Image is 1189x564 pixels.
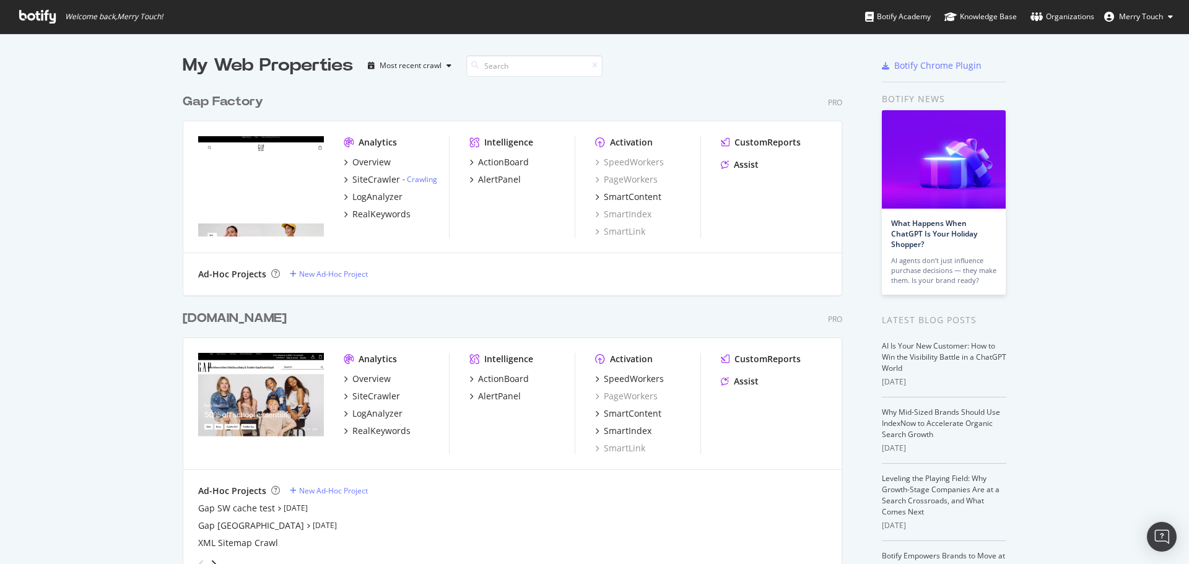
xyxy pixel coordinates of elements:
a: CustomReports [721,136,801,149]
div: Organizations [1030,11,1094,23]
div: Overview [352,373,391,385]
div: New Ad-Hoc Project [299,485,368,496]
a: ActionBoard [469,156,529,168]
div: Intelligence [484,353,533,365]
div: Botify news [882,92,1006,106]
a: Why Mid-Sized Brands Should Use IndexNow to Accelerate Organic Search Growth [882,407,1000,440]
button: Most recent crawl [363,56,456,76]
img: Gapfactory.com [198,136,324,236]
span: Welcome back, Merry Touch ! [65,12,163,22]
a: PageWorkers [595,173,658,186]
a: SmartContent [595,407,661,420]
div: Ad-Hoc Projects [198,485,266,497]
a: SiteCrawler- Crawling [344,173,437,186]
a: Assist [721,375,759,388]
a: SmartLink [595,225,645,238]
div: SmartContent [604,191,661,203]
div: RealKeywords [352,425,411,437]
div: Activation [610,136,653,149]
a: SiteCrawler [344,390,400,402]
div: Most recent crawl [380,62,442,69]
img: Gap.com [198,353,324,453]
a: Assist [721,158,759,171]
div: Overview [352,156,391,168]
div: ActionBoard [478,156,529,168]
div: [DOMAIN_NAME] [183,310,287,328]
a: Leveling the Playing Field: Why Growth-Stage Companies Are at a Search Crossroads, and What Comes... [882,473,1000,517]
div: CustomReports [734,353,801,365]
span: Merry Touch [1119,11,1163,22]
a: Crawling [407,174,437,184]
div: Analytics [359,136,397,149]
a: Gap SW cache test [198,502,275,514]
div: SmartIndex [604,425,651,437]
div: Intelligence [484,136,533,149]
div: LogAnalyzer [352,407,403,420]
div: Latest Blog Posts [882,313,1006,327]
div: CustomReports [734,136,801,149]
a: SpeedWorkers [595,373,664,385]
div: Botify Academy [865,11,931,23]
img: What Happens When ChatGPT Is Your Holiday Shopper? [882,110,1006,209]
a: SmartIndex [595,425,651,437]
a: [DATE] [313,520,337,531]
a: AI Is Your New Customer: How to Win the Visibility Battle in a ChatGPT World [882,341,1006,373]
div: Pro [828,314,842,324]
div: [DATE] [882,443,1006,454]
a: PageWorkers [595,390,658,402]
div: Assist [734,158,759,171]
a: Gap [GEOGRAPHIC_DATA] [198,519,304,532]
a: CustomReports [721,353,801,365]
div: Activation [610,353,653,365]
div: Botify Chrome Plugin [894,59,982,72]
a: XML Sitemap Crawl [198,537,278,549]
a: AlertPanel [469,173,521,186]
a: SmartContent [595,191,661,203]
div: [DATE] [882,376,1006,388]
a: What Happens When ChatGPT Is Your Holiday Shopper? [891,218,977,249]
a: SpeedWorkers [595,156,664,168]
div: Knowledge Base [944,11,1017,23]
div: SiteCrawler [352,173,400,186]
a: [DOMAIN_NAME] [183,310,292,328]
input: Search [466,55,603,77]
div: AI agents don’t just influence purchase decisions — they make them. Is your brand ready? [891,256,996,285]
a: New Ad-Hoc Project [290,269,368,279]
div: SiteCrawler [352,390,400,402]
a: Overview [344,373,391,385]
a: Gap Factory [183,93,268,111]
div: Gap Factory [183,93,263,111]
a: RealKeywords [344,425,411,437]
a: New Ad-Hoc Project [290,485,368,496]
div: Analytics [359,353,397,365]
a: RealKeywords [344,208,411,220]
a: SmartLink [595,442,645,454]
div: Assist [734,375,759,388]
div: - [403,174,437,184]
a: SmartIndex [595,208,651,220]
a: Botify Chrome Plugin [882,59,982,72]
div: AlertPanel [478,390,521,402]
div: My Web Properties [183,53,353,78]
a: Overview [344,156,391,168]
div: SpeedWorkers [604,373,664,385]
div: LogAnalyzer [352,191,403,203]
button: Merry Touch [1094,7,1183,27]
a: LogAnalyzer [344,191,403,203]
a: LogAnalyzer [344,407,403,420]
a: [DATE] [284,503,308,513]
div: RealKeywords [352,208,411,220]
div: New Ad-Hoc Project [299,269,368,279]
a: AlertPanel [469,390,521,402]
div: Open Intercom Messenger [1147,522,1177,552]
div: SmartContent [604,407,661,420]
